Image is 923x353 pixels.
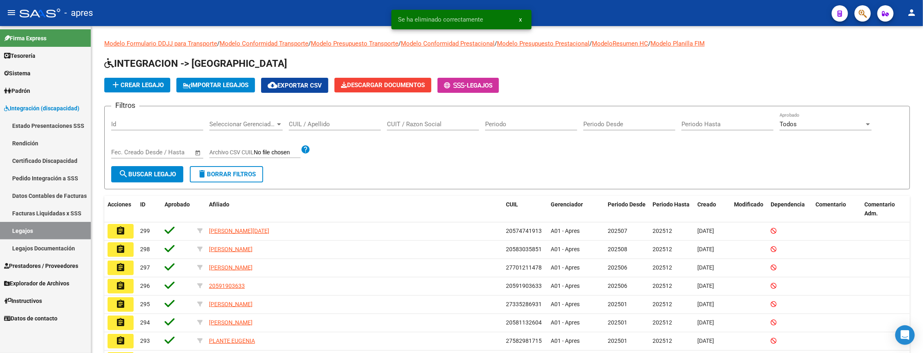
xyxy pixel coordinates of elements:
[780,121,797,128] span: Todos
[653,264,672,271] span: 202512
[111,80,121,90] mat-icon: add
[815,201,846,208] span: Comentario
[697,338,714,344] span: [DATE]
[653,283,672,289] span: 202512
[506,338,542,344] span: 27582981715
[608,301,627,307] span: 202501
[311,40,398,47] a: Modelo Presupuesto Transporte
[209,319,253,326] span: [PERSON_NAME]
[116,336,125,346] mat-icon: assignment
[197,171,256,178] span: Borrar Filtros
[140,246,150,252] span: 298
[697,246,714,252] span: [DATE]
[608,338,627,344] span: 202501
[697,319,714,326] span: [DATE]
[301,145,310,154] mat-icon: help
[506,228,542,234] span: 20574741913
[193,148,203,158] button: Open calendar
[209,264,253,271] span: [PERSON_NAME]
[551,246,580,252] span: A01 - Apres
[4,34,46,43] span: Firma Express
[104,58,287,69] span: INTEGRACION -> [GEOGRAPHIC_DATA]
[183,81,248,89] span: IMPORTAR LEGAJOS
[220,40,308,47] a: Modelo Conformidad Transporte
[140,338,150,344] span: 293
[161,196,194,223] datatable-header-cell: Aprobado
[444,82,467,89] span: -
[140,301,150,307] span: 295
[551,228,580,234] span: A01 - Apres
[503,196,547,223] datatable-header-cell: CUIL
[119,169,128,179] mat-icon: search
[104,196,137,223] datatable-header-cell: Acciones
[608,264,627,271] span: 202506
[140,228,150,234] span: 299
[895,325,915,345] div: Open Intercom Messenger
[209,201,229,208] span: Afiliado
[209,121,275,128] span: Seleccionar Gerenciador
[209,283,245,289] span: 20591903633
[4,314,57,323] span: Datos de contacto
[861,196,910,223] datatable-header-cell: Comentario Adm.
[116,226,125,236] mat-icon: assignment
[731,196,767,223] datatable-header-cell: Modificado
[697,264,714,271] span: [DATE]
[653,246,672,252] span: 202512
[4,296,42,305] span: Instructivos
[268,82,322,89] span: Exportar CSV
[4,261,78,270] span: Prestadores / Proveedores
[64,4,93,22] span: - apres
[697,283,714,289] span: [DATE]
[506,283,542,289] span: 20591903633
[653,338,672,344] span: 202512
[697,301,714,307] span: [DATE]
[4,69,31,78] span: Sistema
[108,201,131,208] span: Acciones
[190,166,263,182] button: Borrar Filtros
[506,319,542,326] span: 20581132604
[592,40,648,47] a: ModeloResumen HC
[165,201,190,208] span: Aprobado
[653,301,672,307] span: 202512
[506,264,542,271] span: 27701211478
[547,196,604,223] datatable-header-cell: Gerenciador
[551,201,583,208] span: Gerenciador
[140,201,145,208] span: ID
[694,196,731,223] datatable-header-cell: Creado
[771,201,805,208] span: Dependencia
[209,338,255,344] span: PLANTE EUGENIA
[116,263,125,272] mat-icon: assignment
[140,319,150,326] span: 294
[137,196,161,223] datatable-header-cell: ID
[506,201,518,208] span: CUIL
[116,299,125,309] mat-icon: assignment
[4,104,79,113] span: Integración (discapacidad)
[608,283,627,289] span: 202506
[551,338,580,344] span: A01 - Apres
[650,40,705,47] a: Modelo Planilla FIM
[116,281,125,291] mat-icon: assignment
[104,40,217,47] a: Modelo Formulario DDJJ para Transporte
[111,149,138,156] input: Start date
[653,201,690,208] span: Periodo Hasta
[697,228,714,234] span: [DATE]
[197,169,207,179] mat-icon: delete
[734,201,763,208] span: Modificado
[4,279,69,288] span: Explorador de Archivos
[116,318,125,327] mat-icon: assignment
[467,82,492,89] span: Legajos
[334,78,431,92] button: Descargar Documentos
[812,196,861,223] datatable-header-cell: Comentario
[551,264,580,271] span: A01 - Apres
[697,201,716,208] span: Creado
[608,228,627,234] span: 202507
[519,16,522,23] span: x
[341,81,425,89] span: Descargar Documentos
[4,86,30,95] span: Padrón
[176,78,255,92] button: IMPORTAR LEGAJOS
[119,171,176,178] span: Buscar Legajo
[145,149,185,156] input: End date
[506,301,542,307] span: 27335286931
[604,196,649,223] datatable-header-cell: Periodo Desde
[437,78,499,93] button: -Legajos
